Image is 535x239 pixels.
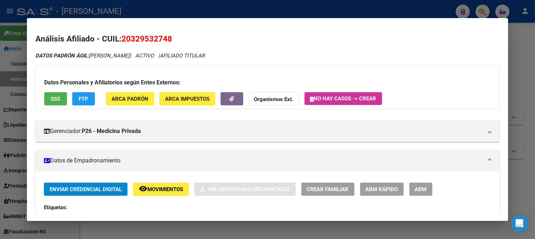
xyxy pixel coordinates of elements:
i: | ACTIVO | [35,52,205,59]
button: ARCA Padrón [106,92,154,105]
span: ABM Rápido [366,186,398,193]
mat-expansion-panel-header: Datos de Empadronamiento [35,150,500,171]
button: FTP [72,92,95,105]
mat-panel-title: Gerenciador: [44,127,483,135]
button: ABM Rápido [360,183,404,196]
h2: Análisis Afiliado - CUIL: [35,33,500,45]
button: Crear Familiar [301,183,354,196]
strong: Organismos Ext. [254,96,294,102]
button: SSS [44,92,67,105]
span: ABM [415,186,427,193]
strong: Estado: [44,212,61,218]
button: ABM [409,183,432,196]
span: Enviar Credencial Digital [50,186,122,193]
button: Sin Certificado Discapacidad [194,183,296,196]
strong: P26 - Medicina Privada [82,127,141,135]
span: AFILIADO TITULAR [160,52,205,59]
span: Movimientos [147,186,183,193]
button: No hay casos -> Crear [305,92,382,105]
span: Crear Familiar [307,186,349,193]
span: ARCA Padrón [112,96,148,102]
strong: Etiquetas: [44,204,67,211]
strong: DATOS PADRÓN ÁGIL: [35,52,89,59]
span: 20329532748 [121,34,172,43]
div: Open Intercom Messenger [511,215,528,232]
span: ARCA Impuestos [165,96,210,102]
span: [PERSON_NAME] [35,52,130,59]
mat-icon: remove_red_eye [139,184,147,193]
span: Sin Certificado Discapacidad [208,186,290,193]
span: FTP [79,96,88,102]
button: Enviar Credencial Digital [44,183,127,196]
button: Organismos Ext. [249,92,299,105]
button: Movimientos [133,183,189,196]
mat-expansion-panel-header: Gerenciador:P26 - Medicina Privada [35,121,500,142]
button: ARCA Impuestos [159,92,215,105]
strong: ACTIVO [61,212,80,218]
span: SSS [51,96,60,102]
h3: Datos Personales y Afiliatorios según Entes Externos: [44,78,491,87]
mat-panel-title: Datos de Empadronamiento [44,156,483,165]
span: No hay casos -> Crear [310,95,376,102]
